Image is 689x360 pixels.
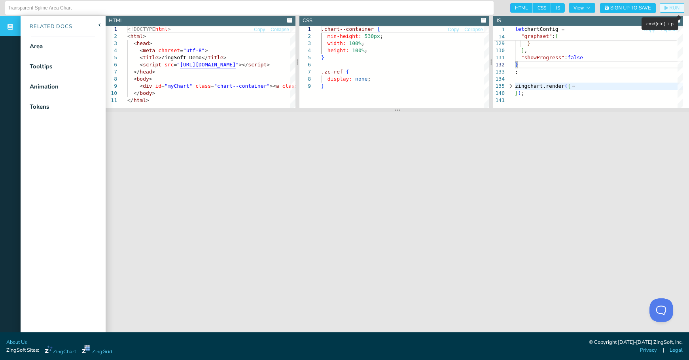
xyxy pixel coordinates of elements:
[515,69,518,75] span: ;
[365,33,380,39] span: 530px
[211,83,214,89] span: =
[208,55,223,60] span: title
[6,339,27,346] a: About Us
[180,47,183,53] span: =
[644,27,655,32] span: Copy
[106,61,117,68] div: 6
[6,347,39,354] span: ZingSoft Sites:
[146,97,149,103] span: >
[524,26,564,32] span: chartConfig =
[299,68,311,75] div: 7
[670,347,683,354] a: Legal
[254,27,265,32] span: Copy
[140,90,152,96] span: body
[202,55,208,60] span: </
[152,69,155,75] span: >
[165,83,192,89] span: "myChart"
[518,90,521,96] span: )
[493,26,505,33] span: 1
[149,40,152,46] span: >
[30,102,49,111] div: Tokens
[299,61,311,68] div: 6
[168,26,171,32] span: >
[574,6,591,10] span: View
[143,55,158,60] span: title
[140,47,143,53] span: <
[239,62,248,68] span: ></
[646,21,674,27] span: cmd(ctrl) + p
[276,83,279,89] span: a
[355,76,367,82] span: none
[205,47,208,53] span: >
[299,26,311,33] div: 1
[131,33,143,39] span: html
[346,69,349,75] span: {
[177,62,180,68] span: "
[149,76,152,82] span: >
[299,83,311,90] div: 9
[155,26,167,32] span: html
[106,33,117,40] div: 2
[521,33,552,39] span: "graphset"
[327,76,352,82] span: display:
[493,33,505,40] span: 14
[136,40,149,46] span: head
[589,339,683,347] div: © Copyright [DATE]-[DATE] ZingSoft, Inc.
[270,26,290,34] button: Collapse
[365,47,368,53] span: ;
[321,55,324,60] span: }
[493,68,505,75] div: 133
[610,6,651,10] span: Sign Up to Save
[8,2,491,14] input: Untitled Demo
[270,83,276,89] span: ><
[447,26,459,34] button: Copy
[569,3,595,13] button: View
[134,90,140,96] span: </
[564,55,568,60] span: :
[165,62,174,68] span: src
[448,27,459,32] span: Copy
[521,55,565,60] span: "showProgress"
[299,40,311,47] div: 3
[649,298,673,322] iframe: Toggle Customer Support
[496,17,501,25] div: JS
[493,90,505,97] div: 140
[161,83,165,89] span: =
[140,69,152,75] span: head
[158,55,161,60] span: >
[134,97,146,103] span: html
[248,62,267,68] span: script
[223,55,227,60] span: >
[136,76,149,82] span: body
[555,33,558,39] span: [
[109,17,123,25] div: HTML
[505,83,516,90] div: Click to expand the range.
[568,55,583,60] span: false
[45,345,76,356] a: ZingChart
[106,90,117,97] div: 10
[134,40,137,46] span: <
[640,347,657,354] a: Privacy
[82,345,112,356] a: ZingGrid
[551,3,565,13] span: JS
[321,26,374,32] span: .chart--container
[515,90,518,96] span: }
[349,40,361,46] span: 100%
[299,33,311,40] div: 2
[367,76,371,82] span: ;
[30,62,52,71] div: Tooltips
[140,55,143,60] span: <
[493,54,505,61] div: 131
[183,47,205,53] span: "utf-8"
[600,3,656,13] button: Sign Up to Save
[143,33,146,39] span: >
[152,90,155,96] span: >
[143,62,161,68] span: script
[271,27,289,32] span: Collapse
[663,347,664,354] span: |
[106,26,117,33] div: 1
[30,42,43,51] div: Area
[236,62,239,68] span: "
[515,83,564,89] span: zingchart.render
[134,76,137,82] span: <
